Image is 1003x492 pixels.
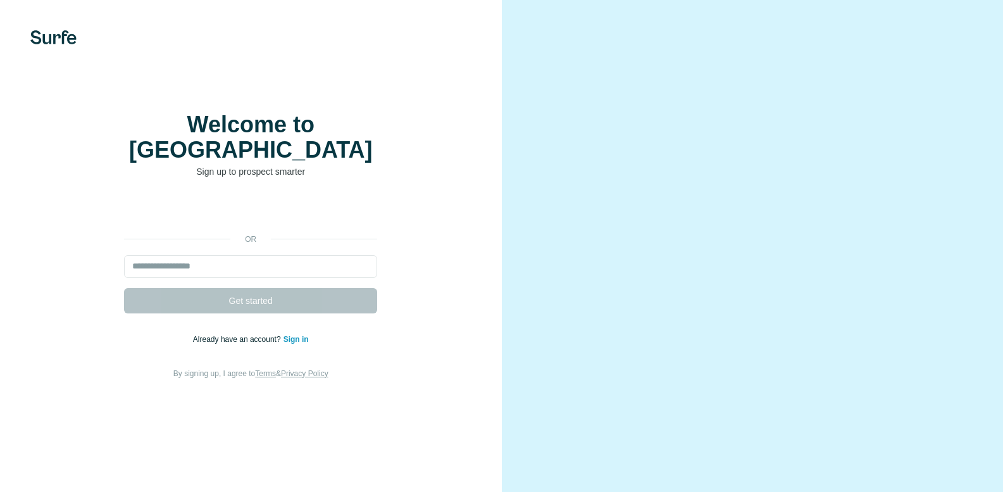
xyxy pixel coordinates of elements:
[255,369,276,378] a: Terms
[283,335,309,344] a: Sign in
[30,30,77,44] img: Surfe's logo
[124,112,377,163] h1: Welcome to [GEOGRAPHIC_DATA]
[230,234,271,245] p: or
[193,335,283,344] span: Already have an account?
[118,197,383,225] iframe: Sign in with Google Button
[124,165,377,178] p: Sign up to prospect smarter
[173,369,328,378] span: By signing up, I agree to &
[281,369,328,378] a: Privacy Policy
